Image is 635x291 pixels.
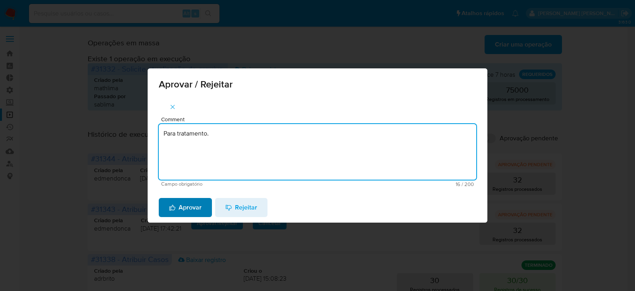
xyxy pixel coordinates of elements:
[161,116,479,122] span: Comment
[159,124,476,180] textarea: Para tratamento.
[215,198,267,217] button: Rejeitar
[169,199,202,216] span: Aprovar
[161,181,317,187] span: Campo obrigatório
[225,199,257,216] span: Rejeitar
[159,80,476,89] span: Aprovar / Rejeitar
[159,198,212,217] button: Aprovar
[317,182,474,187] span: Máximo 200 caracteres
